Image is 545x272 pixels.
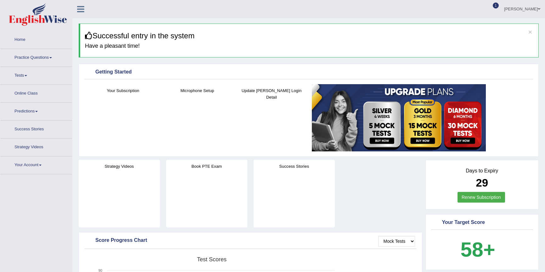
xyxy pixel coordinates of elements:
b: 29 [476,177,488,189]
a: Predictions [0,103,72,118]
img: small5.jpg [312,84,486,151]
a: Your Account [0,156,72,172]
div: Getting Started [86,68,531,77]
h4: Have a pleasant time! [85,43,534,49]
a: Success Stories [0,121,72,136]
h4: Strategy Videos [79,163,160,170]
h4: Success Stories [254,163,335,170]
a: Renew Subscription [458,192,505,203]
h4: Microphone Setup [163,87,231,94]
a: Strategy Videos [0,139,72,154]
h4: Book PTE Exam [166,163,247,170]
a: Practice Questions [0,49,72,65]
div: Your Target Score [433,218,532,227]
h4: Your Subscription [89,87,157,94]
h4: Days to Expiry [433,168,532,174]
a: Online Class [0,85,72,101]
span: 1 [493,3,499,8]
a: Tests [0,67,72,83]
button: × [528,29,532,35]
b: 58+ [461,238,495,261]
tspan: Test scores [197,256,227,263]
a: Home [0,31,72,47]
div: Score Progress Chart [86,236,415,245]
h4: Update [PERSON_NAME] Login Detail [238,87,306,101]
h3: Successful entry in the system [85,32,534,40]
